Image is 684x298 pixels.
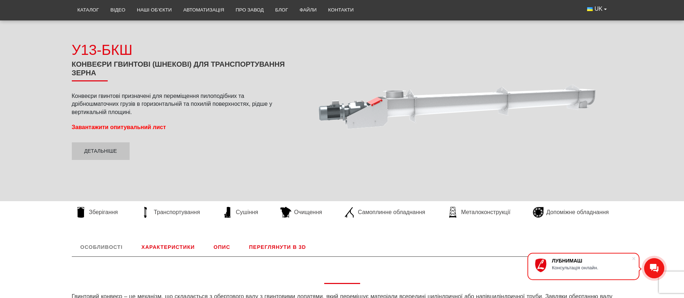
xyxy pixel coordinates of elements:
a: Детальніше [72,142,130,160]
a: Завантажити опитувальний лист [72,124,166,130]
a: Блог [269,2,294,18]
a: Зберігання [72,207,122,218]
a: Каталог [72,2,105,18]
img: Українська [587,7,593,11]
div: ЛУБНИМАШ [552,258,632,264]
a: Файли [294,2,322,18]
a: Допоміжне обладнання [529,207,613,218]
a: Автоматизація [177,2,230,18]
a: Особливості [72,238,131,256]
a: Транспортування [136,207,204,218]
span: Самоплинне обладнання [358,208,425,216]
a: Наші об’єкти [131,2,177,18]
a: Переглянути в 3D [241,238,315,256]
span: Зберігання [89,208,118,216]
a: Характеристики [133,238,203,256]
a: Контакти [322,2,359,18]
span: UK [595,5,602,13]
a: Самоплинне обладнання [341,207,429,218]
span: Очищення [294,208,322,216]
a: Сушіння [219,207,262,218]
a: Металоконструкції [444,207,514,218]
a: Очищення [277,207,326,218]
h1: Конвеєри гвинтові (шнекові) для транспортування зерна [72,60,291,81]
p: Конвеєри гвинтові призначені для переміщення пилоподібних та дрібношматочних грузів в горизонталь... [72,92,291,116]
span: Допоміжне обладнання [546,208,609,216]
span: Металоконструкції [461,208,510,216]
a: Про завод [230,2,269,18]
button: UK [581,2,612,16]
a: Опис [205,238,239,256]
div: Консультація онлайн. [552,265,632,270]
div: У13-БКШ [72,40,291,60]
a: Відео [105,2,131,18]
span: Сушіння [236,208,258,216]
span: Транспортування [154,208,200,216]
